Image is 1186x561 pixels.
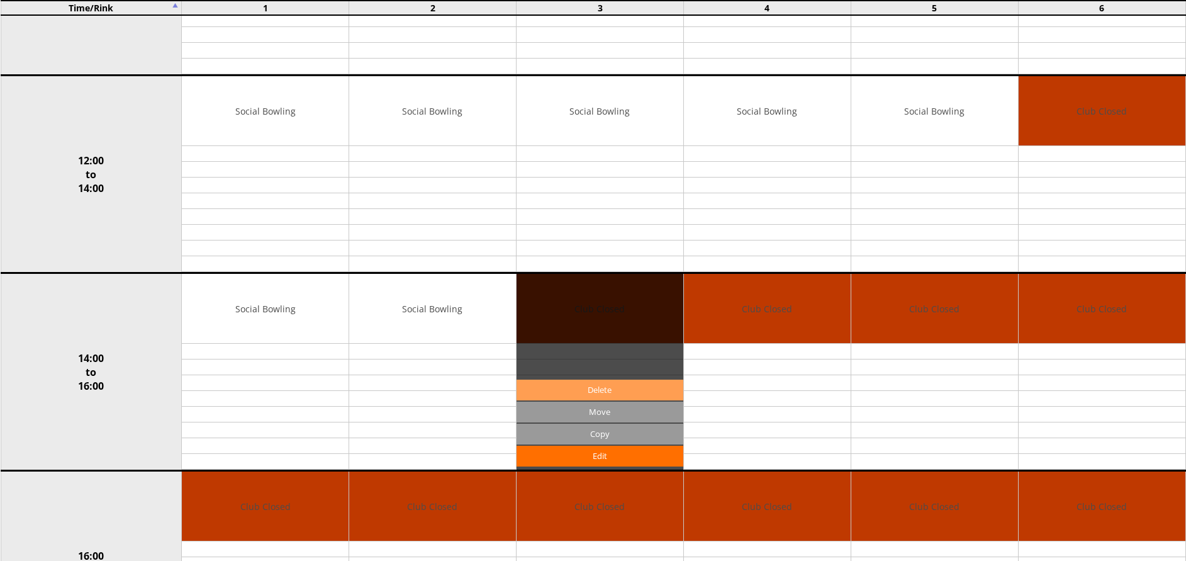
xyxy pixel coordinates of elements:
[1,1,182,15] td: Time/Rink
[517,1,684,15] td: 3
[182,274,349,344] td: Social Bowling
[517,472,683,541] td: Club Closed
[1019,274,1185,344] td: Club Closed
[182,1,349,15] td: 1
[1018,1,1185,15] td: 6
[517,424,683,445] input: Copy
[1019,472,1185,541] td: Club Closed
[517,380,683,400] a: Delete
[517,446,683,467] a: Edit
[349,1,517,15] td: 2
[1,76,182,273] td: 12:00 to 14:00
[1,273,182,471] td: 14:00 to 16:00
[851,274,1018,344] td: Club Closed
[684,472,851,541] td: Club Closed
[851,472,1018,541] td: Club Closed
[349,274,516,344] td: Social Bowling
[684,274,851,344] td: Club Closed
[684,76,851,146] td: Social Bowling
[517,76,683,146] td: Social Bowling
[517,402,683,422] input: Move
[851,1,1018,15] td: 5
[349,76,516,146] td: Social Bowling
[349,472,516,541] td: Club Closed
[182,472,349,541] td: Club Closed
[1019,76,1185,146] td: Club Closed
[851,76,1018,146] td: Social Bowling
[182,76,349,146] td: Social Bowling
[683,1,851,15] td: 4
